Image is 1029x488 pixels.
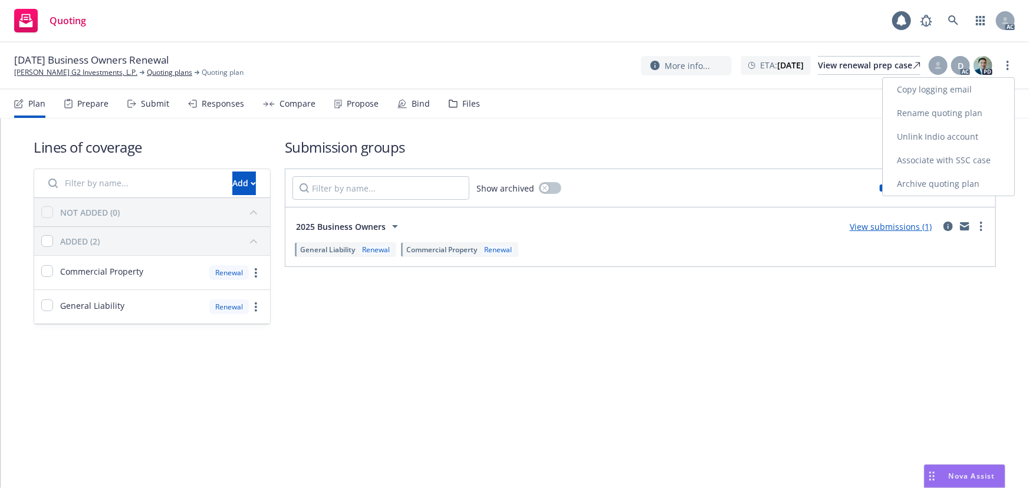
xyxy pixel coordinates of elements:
[28,99,45,108] div: Plan
[60,265,143,278] span: Commercial Property
[958,60,964,72] span: D
[880,183,933,193] div: Limits added
[202,99,244,108] div: Responses
[915,9,938,32] a: Report a Bug
[34,137,271,157] h1: Lines of coverage
[296,220,386,233] span: 2025 Business Owners
[476,182,534,194] span: Show archived
[818,56,920,75] a: View renewal prep case
[925,465,939,487] div: Drag to move
[1001,58,1015,72] a: more
[641,56,732,75] button: More info...
[883,149,1014,172] a: Associate with SSC case
[883,78,1014,101] a: Copy logging email
[883,101,1014,125] a: Rename quoting plan
[60,232,263,250] button: ADDED (2)
[883,172,1014,196] a: Archive quoting plan
[60,206,120,219] div: NOT ADDED (0)
[202,67,244,78] span: Quoting plan
[818,57,920,74] div: View renewal prep case
[60,235,100,248] div: ADDED (2)
[14,53,169,67] span: [DATE] Business Owners Renewal
[949,471,995,481] span: Nova Assist
[60,203,263,222] button: NOT ADDED (0)
[969,9,992,32] a: Switch app
[209,299,249,314] div: Renewal
[249,266,263,280] a: more
[300,245,355,255] span: General Liability
[406,245,477,255] span: Commercial Property
[941,219,955,233] a: circleInformation
[209,265,249,280] div: Renewal
[14,67,137,78] a: [PERSON_NAME] G2 Investments, L.P.
[958,219,972,233] a: mail
[292,215,406,238] button: 2025 Business Owners
[760,59,804,71] span: ETA :
[232,172,256,195] button: Add
[974,56,992,75] img: photo
[974,219,988,233] a: more
[360,245,392,255] div: Renewal
[60,299,124,312] span: General Liability
[462,99,480,108] div: Files
[883,125,1014,149] a: Unlink Indio account
[942,9,965,32] a: Search
[249,300,263,314] a: more
[412,99,430,108] div: Bind
[147,67,192,78] a: Quoting plans
[292,176,469,200] input: Filter by name...
[347,99,379,108] div: Propose
[41,172,225,195] input: Filter by name...
[50,16,86,25] span: Quoting
[141,99,169,108] div: Submit
[9,4,91,37] a: Quoting
[924,464,1005,488] button: Nova Assist
[665,60,710,72] span: More info...
[777,60,804,71] strong: [DATE]
[850,221,932,232] a: View submissions (1)
[482,245,514,255] div: Renewal
[285,137,996,157] h1: Submission groups
[280,99,315,108] div: Compare
[77,99,109,108] div: Prepare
